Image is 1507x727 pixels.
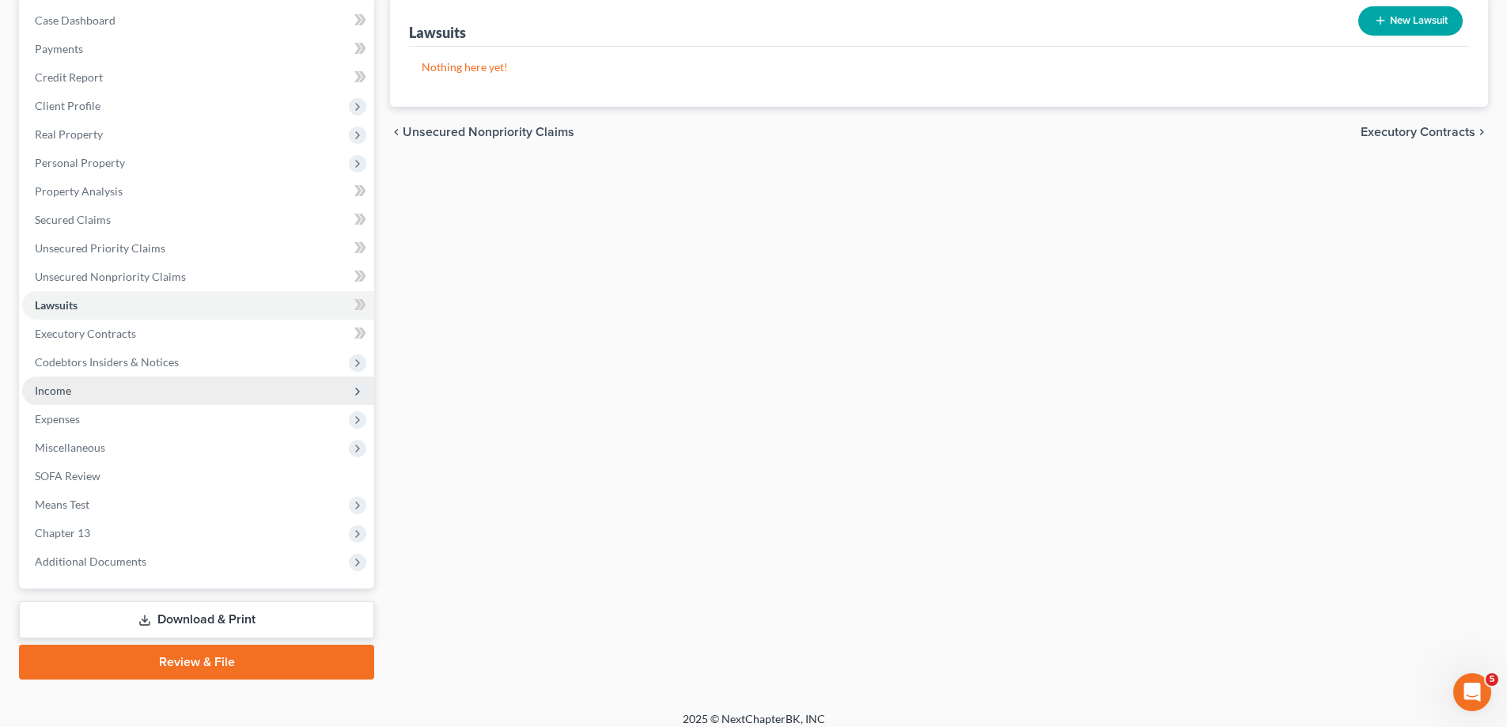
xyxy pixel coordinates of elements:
a: Download & Print [19,601,374,638]
div: Lawsuits [409,23,466,42]
span: Miscellaneous [35,441,105,454]
a: Review & File [19,645,374,680]
span: Property Analysis [35,184,123,198]
span: Lawsuits [35,298,78,312]
span: Case Dashboard [35,13,115,27]
a: Unsecured Nonpriority Claims [22,263,374,291]
i: chevron_left [390,126,403,138]
a: Secured Claims [22,206,374,234]
span: 5 [1486,673,1498,686]
a: Payments [22,35,374,63]
button: New Lawsuit [1358,6,1463,36]
a: Unsecured Priority Claims [22,234,374,263]
a: SOFA Review [22,462,374,490]
a: Lawsuits [22,291,374,320]
a: Executory Contracts [22,320,374,348]
span: Credit Report [35,70,103,84]
span: Real Property [35,127,103,141]
i: chevron_right [1475,126,1488,138]
span: Payments [35,42,83,55]
button: Executory Contracts chevron_right [1361,126,1488,138]
span: Expenses [35,412,80,426]
span: Chapter 13 [35,526,90,540]
span: SOFA Review [35,469,100,483]
span: Income [35,384,71,397]
button: chevron_left Unsecured Nonpriority Claims [390,126,574,138]
span: Means Test [35,498,89,511]
span: Secured Claims [35,213,111,226]
span: Unsecured Nonpriority Claims [35,270,186,283]
a: Case Dashboard [22,6,374,35]
span: Unsecured Priority Claims [35,241,165,255]
span: Personal Property [35,156,125,169]
a: Credit Report [22,63,374,92]
iframe: Intercom live chat [1453,673,1491,711]
a: Property Analysis [22,177,374,206]
span: Executory Contracts [1361,126,1475,138]
span: Unsecured Nonpriority Claims [403,126,574,138]
span: Executory Contracts [35,327,136,340]
span: Client Profile [35,99,100,112]
p: Nothing here yet! [422,59,1456,75]
span: Codebtors Insiders & Notices [35,355,179,369]
span: Additional Documents [35,555,146,568]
